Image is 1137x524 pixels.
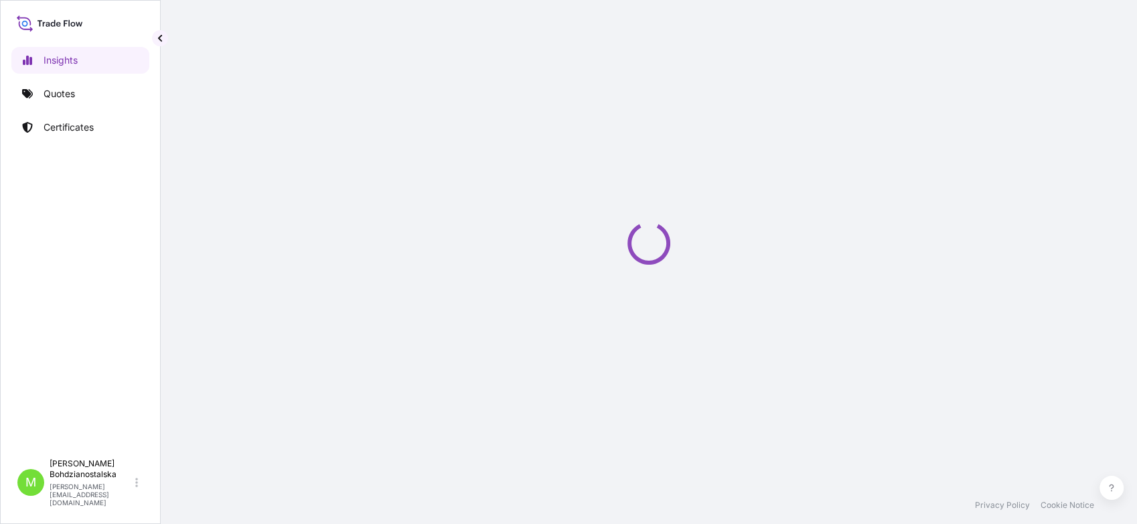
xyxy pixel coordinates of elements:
[25,476,36,489] span: M
[11,47,149,74] a: Insights
[50,458,133,480] p: [PERSON_NAME] Bohdzianostalska
[50,482,133,507] p: [PERSON_NAME][EMAIL_ADDRESS][DOMAIN_NAME]
[11,80,149,107] a: Quotes
[44,87,75,101] p: Quotes
[975,500,1030,511] a: Privacy Policy
[44,54,78,67] p: Insights
[11,114,149,141] a: Certificates
[44,121,94,134] p: Certificates
[1041,500,1094,511] a: Cookie Notice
